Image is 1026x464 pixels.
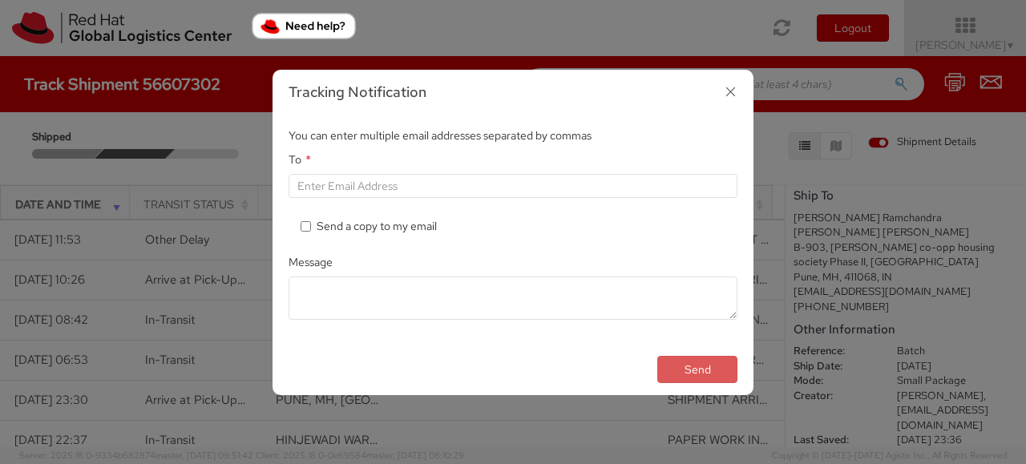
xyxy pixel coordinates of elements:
[301,218,439,234] label: Send a copy to my email
[289,255,333,269] span: Message
[289,152,301,167] span: To
[657,356,737,383] button: Send
[289,82,737,103] h3: Tracking Notification
[289,174,737,198] input: Enter Email Address
[252,13,356,39] button: Need help?
[301,221,311,232] input: Send a copy to my email
[289,127,737,143] p: You can enter multiple email addresses separated by commas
